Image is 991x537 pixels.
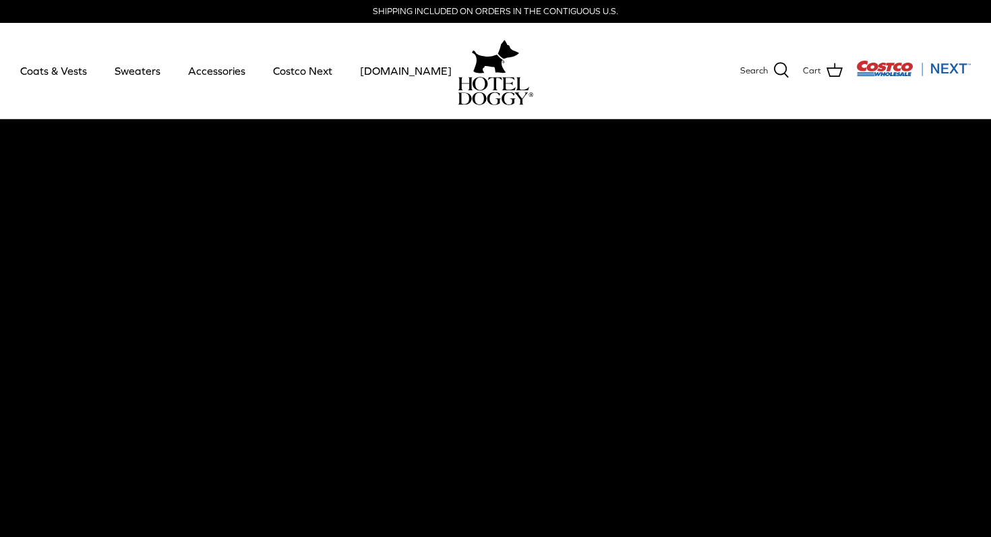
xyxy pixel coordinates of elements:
[856,69,971,79] a: Visit Costco Next
[348,48,464,94] a: [DOMAIN_NAME]
[740,62,789,80] a: Search
[8,48,99,94] a: Coats & Vests
[472,36,519,77] img: hoteldoggy.com
[803,64,821,78] span: Cart
[176,48,258,94] a: Accessories
[856,60,971,77] img: Costco Next
[261,48,344,94] a: Costco Next
[740,64,768,78] span: Search
[803,62,843,80] a: Cart
[458,36,533,105] a: hoteldoggy.com hoteldoggycom
[102,48,173,94] a: Sweaters
[458,77,533,105] img: hoteldoggycom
